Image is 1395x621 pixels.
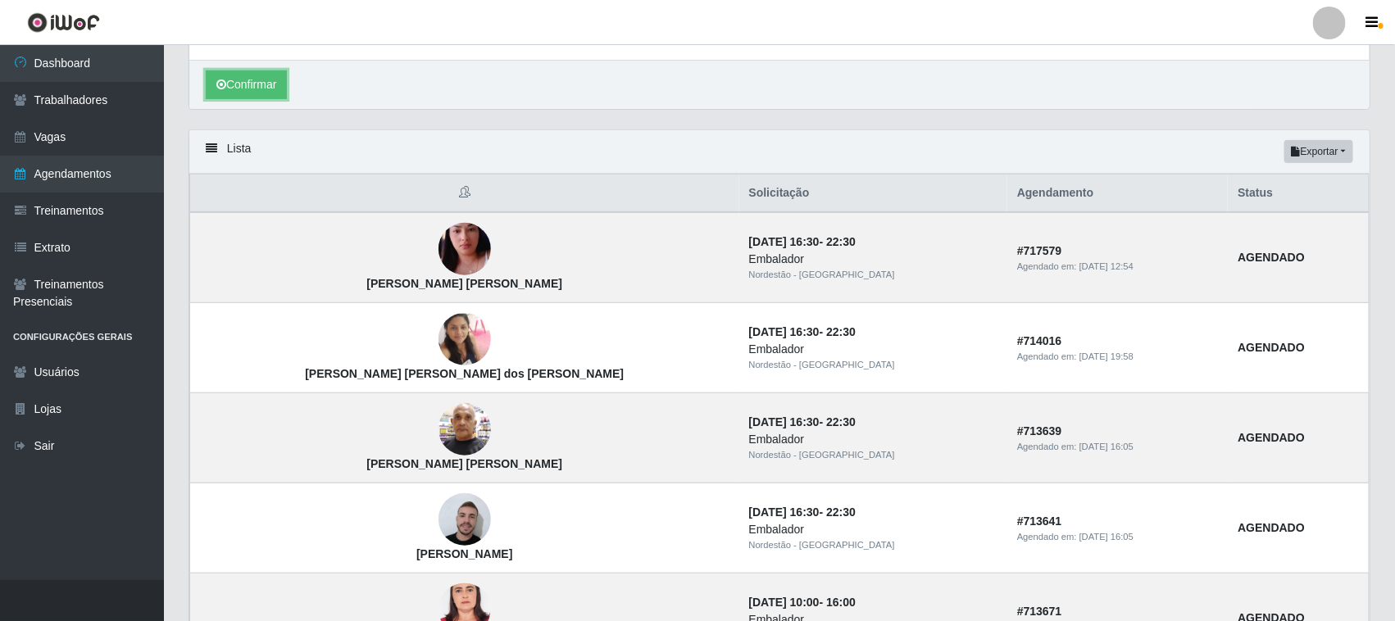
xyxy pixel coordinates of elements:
[749,415,820,428] time: [DATE] 16:30
[749,235,820,248] time: [DATE] 16:30
[749,431,997,448] div: Embalador
[739,175,1007,213] th: Solicitação
[749,268,997,282] div: Nordestão - [GEOGRAPHIC_DATA]
[1079,532,1134,542] time: [DATE] 16:05
[1238,251,1305,264] strong: AGENDADO
[749,505,820,519] time: [DATE] 16:30
[305,367,624,380] strong: [PERSON_NAME] [PERSON_NAME] dos [PERSON_NAME]
[1079,351,1134,361] time: [DATE] 19:58
[416,547,512,560] strong: [PERSON_NAME]
[27,12,100,33] img: CoreUI Logo
[1017,334,1062,347] strong: # 714016
[1238,341,1305,354] strong: AGENDADO
[1017,605,1062,618] strong: # 713671
[826,415,856,428] time: 22:30
[826,325,856,338] time: 22:30
[749,538,997,552] div: Nordestão - [GEOGRAPHIC_DATA]
[1017,260,1218,274] div: Agendado em:
[749,251,997,268] div: Embalador
[1228,175,1369,213] th: Status
[749,325,856,338] strong: -
[1017,514,1062,528] strong: # 713641
[1079,261,1134,271] time: [DATE] 12:54
[749,596,856,609] strong: -
[749,358,997,372] div: Nordestão - [GEOGRAPHIC_DATA]
[826,235,856,248] time: 22:30
[749,415,856,428] strong: -
[1017,350,1218,364] div: Agendado em:
[749,596,820,609] time: [DATE] 10:00
[749,325,820,338] time: [DATE] 16:30
[1007,175,1228,213] th: Agendamento
[749,521,997,538] div: Embalador
[1238,431,1305,444] strong: AGENDADO
[366,277,562,290] strong: [PERSON_NAME] [PERSON_NAME]
[438,203,491,297] img: Samara de Souza clemente
[826,596,856,609] time: 16:00
[1017,440,1218,454] div: Agendado em:
[206,70,287,99] button: Confirmar
[1079,442,1134,451] time: [DATE] 16:05
[749,505,856,519] strong: -
[438,313,491,366] img: Danielle Cristina Mata dos Santos
[1238,521,1305,534] strong: AGENDADO
[1017,244,1062,257] strong: # 717579
[438,491,491,550] img: Rhikson Lima Paulo
[749,235,856,248] strong: -
[826,505,856,519] time: 22:30
[189,130,1370,174] div: Lista
[1284,140,1353,163] button: Exportar
[1017,424,1062,437] strong: # 713639
[366,457,562,470] strong: [PERSON_NAME] [PERSON_NAME]
[749,448,997,462] div: Nordestão - [GEOGRAPHIC_DATA]
[1017,530,1218,544] div: Agendado em:
[438,383,491,477] img: Flávio Moisés Marques da Silva
[749,341,997,358] div: Embalador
